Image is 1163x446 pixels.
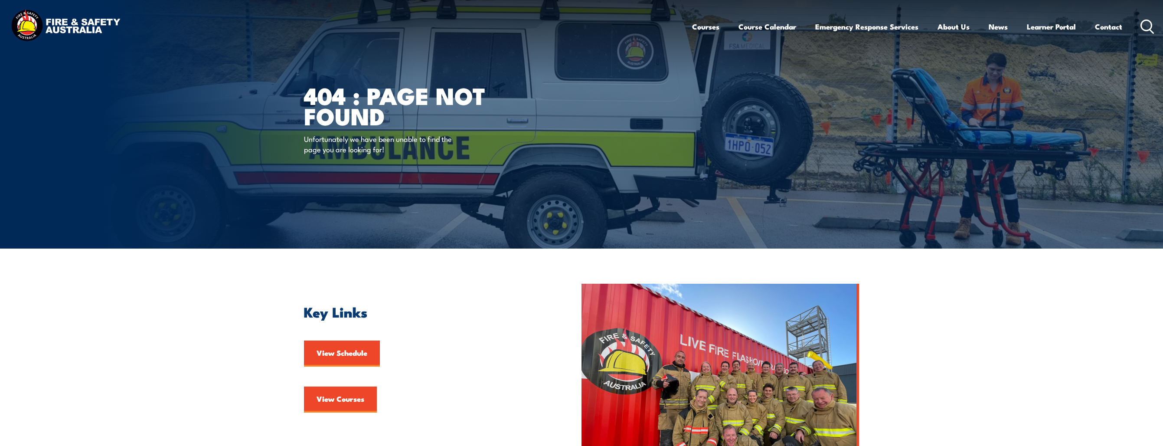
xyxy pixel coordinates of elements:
a: News [989,15,1008,38]
h1: 404 : Page Not Found [304,85,518,125]
a: Courses [692,15,719,38]
a: Course Calendar [738,15,796,38]
a: Emergency Response Services [815,15,918,38]
a: Contact [1095,15,1122,38]
a: About Us [938,15,970,38]
a: View Schedule [304,341,380,367]
a: Learner Portal [1027,15,1076,38]
p: Unfortunately we have been unable to find the page you are looking for! [304,134,462,154]
a: View Courses [304,387,377,413]
h2: Key Links [304,305,542,318]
